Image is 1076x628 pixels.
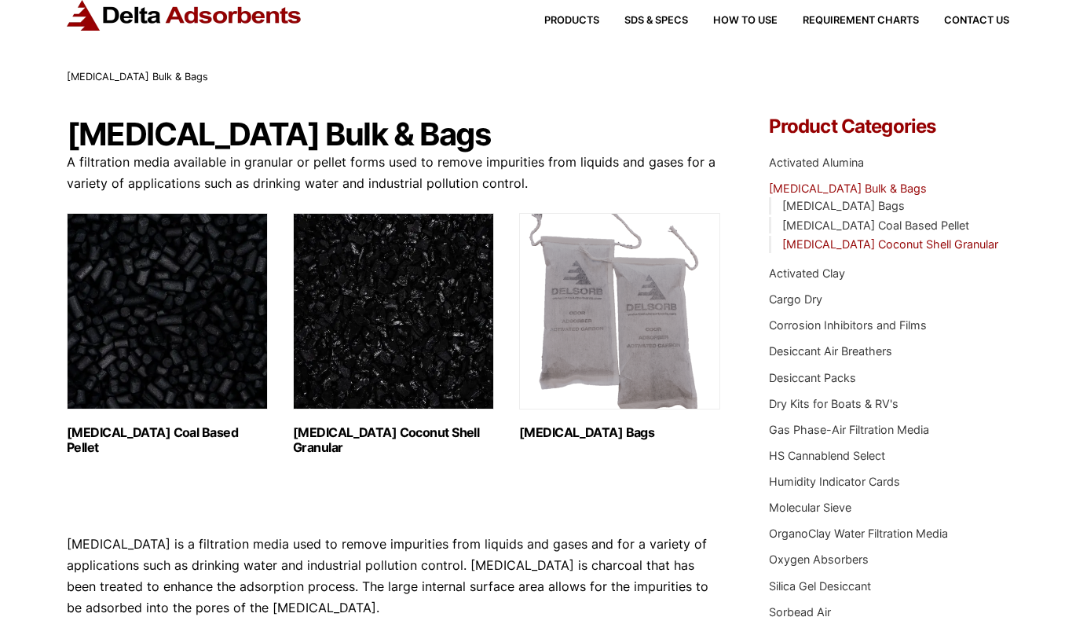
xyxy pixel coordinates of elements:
[293,213,494,455] a: Visit product category Activated Carbon Coconut Shell Granular
[769,156,864,169] a: Activated Alumina
[769,344,892,358] a: Desiccant Air Breathers
[769,182,927,195] a: [MEDICAL_DATA] Bulk & Bags
[769,605,831,619] a: Sorbead Air
[67,71,208,83] span: [MEDICAL_DATA] Bulk & Bags
[293,425,494,455] h2: [MEDICAL_DATA] Coconut Shell Granular
[67,425,268,455] h2: [MEDICAL_DATA] Coal Based Pellet
[769,397,898,410] a: Dry Kits for Boats & RV's
[769,527,948,540] a: OrganoClay Water Filtration Media
[803,16,919,26] span: Requirement Charts
[67,152,722,194] p: A filtration media available in granular or pellet forms used to remove impurities from liquids a...
[769,501,851,514] a: Molecular Sieve
[519,16,599,26] a: Products
[769,579,871,593] a: Silica Gel Desiccant
[769,449,885,462] a: HS Cannablend Select
[769,266,845,280] a: Activated Clay
[769,371,856,384] a: Desiccant Packs
[67,117,722,152] h1: [MEDICAL_DATA] Bulk & Bags
[769,117,1009,136] h4: Product Categories
[778,16,919,26] a: Requirement Charts
[624,16,688,26] span: SDS & SPECS
[599,16,688,26] a: SDS & SPECS
[782,219,969,232] a: [MEDICAL_DATA] Coal Based Pellet
[782,237,998,251] a: [MEDICAL_DATA] Coconut Shell Granular
[919,16,1009,26] a: Contact Us
[67,534,722,619] p: [MEDICAL_DATA] is a filtration media used to remove impurities from liquids and gases and for a v...
[544,16,599,26] span: Products
[293,213,494,409] img: Activated Carbon Coconut Shell Granular
[67,213,268,409] img: Activated Carbon Coal Based Pellet
[769,475,900,488] a: Humidity Indicator Cards
[769,292,822,306] a: Cargo Dry
[67,213,268,455] a: Visit product category Activated Carbon Coal Based Pellet
[769,553,869,566] a: Oxygen Absorbers
[519,213,720,409] img: Activated Carbon Bags
[769,423,929,436] a: Gas Phase-Air Filtration Media
[688,16,778,26] a: How to Use
[769,318,927,332] a: Corrosion Inhibitors and Films
[713,16,778,26] span: How to Use
[519,213,720,440] a: Visit product category Activated Carbon Bags
[944,16,1009,26] span: Contact Us
[519,425,720,440] h2: [MEDICAL_DATA] Bags
[782,199,905,212] a: [MEDICAL_DATA] Bags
